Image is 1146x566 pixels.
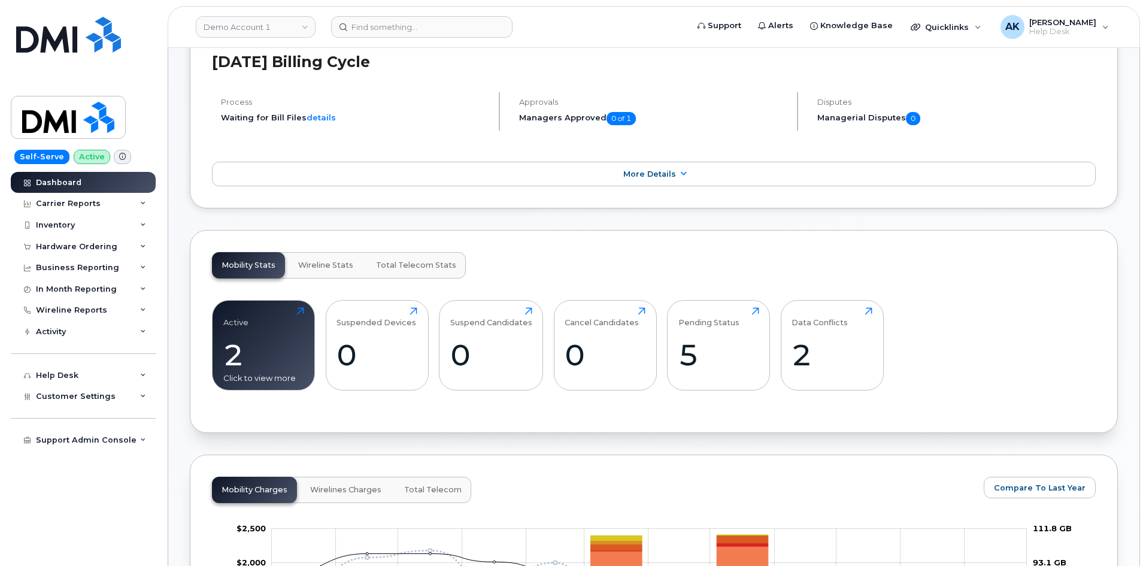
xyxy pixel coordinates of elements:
[450,307,532,327] div: Suspend Candidates
[519,112,787,125] h5: Managers Approved
[221,112,489,123] li: Waiting for Bill Files
[1005,20,1020,34] span: AK
[984,477,1096,498] button: Compare To Last Year
[994,482,1086,494] span: Compare To Last Year
[404,485,462,495] span: Total Telecom
[607,112,636,125] span: 0 of 1
[223,337,304,373] div: 2
[519,98,787,107] h4: Approvals
[223,373,304,384] div: Click to view more
[925,22,969,32] span: Quicklinks
[565,307,639,327] div: Cancel Candidates
[792,307,872,384] a: Data Conflicts2
[376,261,456,270] span: Total Telecom Stats
[792,307,848,327] div: Data Conflicts
[237,523,266,533] tspan: $2,500
[708,20,741,32] span: Support
[750,14,802,38] a: Alerts
[902,15,990,39] div: Quicklinks
[223,307,248,327] div: Active
[623,170,676,178] span: More Details
[336,337,417,373] div: 0
[817,112,1096,125] h5: Managerial Disputes
[820,20,893,32] span: Knowledge Base
[565,337,645,373] div: 0
[196,16,316,38] a: Demo Account 1
[298,261,353,270] span: Wireline Stats
[565,307,645,384] a: Cancel Candidates0
[1033,523,1072,533] tspan: 111.8 GB
[237,523,266,533] g: $0
[212,53,1096,71] h2: [DATE] Billing Cycle
[992,15,1117,39] div: Ahmed Khoudja
[223,307,304,384] a: Active2Click to view more
[678,337,759,373] div: 5
[450,337,532,373] div: 0
[310,485,381,495] span: Wirelines Charges
[768,20,793,32] span: Alerts
[689,14,750,38] a: Support
[802,14,901,38] a: Knowledge Base
[307,113,336,122] a: details
[331,16,513,38] input: Find something...
[817,98,1096,107] h4: Disputes
[906,112,920,125] span: 0
[678,307,759,384] a: Pending Status5
[450,307,532,384] a: Suspend Candidates0
[336,307,417,384] a: Suspended Devices0
[1029,17,1096,27] span: [PERSON_NAME]
[792,337,872,373] div: 2
[678,307,739,327] div: Pending Status
[1029,27,1096,37] span: Help Desk
[221,98,489,107] h4: Process
[336,307,416,327] div: Suspended Devices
